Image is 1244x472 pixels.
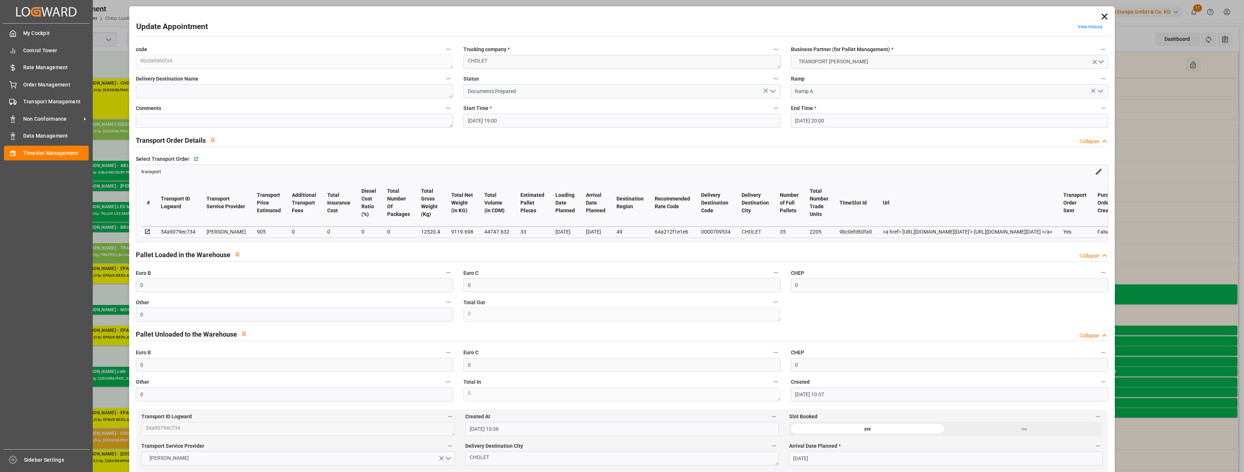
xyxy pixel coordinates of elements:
[655,227,690,236] div: 64a212f1e1e6
[141,168,161,174] a: transport
[742,227,769,236] div: CHOLET
[146,454,192,462] span: [PERSON_NAME]
[24,456,90,464] span: Sidebar Settings
[1099,45,1108,54] button: Business Partner (for Pallet Management) *
[791,387,1108,401] input: DD-MM-YYYY HH:MM
[387,227,410,236] div: 0
[463,114,781,128] input: DD-MM-YYYY HH:MM
[1079,332,1099,340] div: Collapse
[4,43,89,57] a: Control Tower
[463,269,478,277] span: Euro C
[883,227,1052,236] div: <a href='[URL][DOMAIN_NAME][DATE]'> [URL][DOMAIN_NAME][DATE] </a>
[136,55,453,69] textarea: 9bc0efd60fa9
[771,103,781,113] button: Start Time *
[780,227,799,236] div: 35
[791,269,804,277] span: CHEP
[840,227,872,236] div: 9bc0efd60fa9
[23,98,89,106] span: Transport Management
[327,227,350,236] div: 0
[322,179,356,227] th: Total Insurance Cost
[1098,227,1120,236] div: False
[771,348,781,357] button: Euro C
[463,84,781,98] input: Type to search/select
[443,103,453,113] button: Comments
[4,60,89,75] a: Rate Management
[451,227,473,236] div: 9119.698
[1099,74,1108,84] button: Ramp
[463,349,478,356] span: Euro C
[463,308,781,322] textarea: 0
[1058,179,1092,227] th: Transport Order Sent
[136,21,208,33] h2: Update Appointment
[877,179,1058,227] th: Url
[1099,103,1108,113] button: End Time *
[769,441,779,451] button: Delivery Destination City
[555,227,575,236] div: [DATE]
[791,75,805,83] span: Ramp
[201,179,251,227] th: Transport Service Provider
[791,84,1108,98] input: Type to search/select
[1079,138,1099,145] div: Collapse
[292,227,316,236] div: 0
[791,378,810,386] span: Created
[1099,348,1108,357] button: CHEP
[463,75,479,83] span: Status
[520,227,544,236] div: 33
[1094,86,1105,97] button: open menu
[1063,227,1086,236] div: Yes
[23,149,89,157] span: Timeslot Management
[769,412,779,421] button: Created At
[771,297,781,307] button: Total Out
[484,227,509,236] div: 44747.632
[1099,377,1108,387] button: Created
[141,442,204,450] span: Transport Service Provider
[515,179,550,227] th: Estimated Pallet Places
[616,227,644,236] div: 49
[445,441,455,451] button: Transport Service Provider
[463,46,510,53] span: Trucking company
[141,179,155,227] th: #
[791,46,893,53] span: Business Partner (for Pallet Management)
[649,179,696,227] th: Recommended Rate Code
[141,413,192,420] span: Transport ID Logward
[23,132,89,140] span: Data Management
[136,250,230,260] h2: Pallet Loaded in the Warehouse
[789,442,841,450] span: Arrival Date Planned
[771,377,781,387] button: Total In
[586,227,605,236] div: [DATE]
[136,75,198,83] span: Delivery Destination Name
[789,422,946,436] div: yes
[479,179,515,227] th: Total Volume (in CDM)
[23,29,89,37] span: My Cockpit
[155,179,201,227] th: Transport ID Logward
[701,227,731,236] div: 0000709534
[463,387,781,401] textarea: 0
[580,179,611,227] th: Arrival Date Planned
[1092,179,1125,227] th: Purchase Order Created
[463,299,485,306] span: Total Out
[257,227,281,236] div: 905
[443,268,453,277] button: Euro B
[136,299,149,306] span: Other
[4,26,89,40] a: My Cockpit
[136,104,161,112] span: Comments
[696,179,736,227] th: Delivery Destination Code
[465,451,779,465] textarea: CHOLET
[771,45,781,54] button: Trucking company *
[251,179,286,227] th: Transport Price Estimated
[791,55,1108,69] button: open menu
[774,179,804,227] th: Number of Full Pallets
[463,104,492,112] span: Start Time
[4,95,89,109] a: Transport Management
[463,378,481,386] span: Total In
[416,179,446,227] th: Total Gross Weight (Kg)
[206,133,220,147] button: View description
[161,227,195,236] div: 54a9079ec734
[791,104,816,112] span: End Time
[736,179,774,227] th: Delivery Destination City
[465,442,523,450] span: Delivery Destination City
[789,413,817,420] span: Slot Booked
[23,81,89,89] span: Order Management
[465,413,490,420] span: Created At
[463,55,781,69] textarea: CHOLET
